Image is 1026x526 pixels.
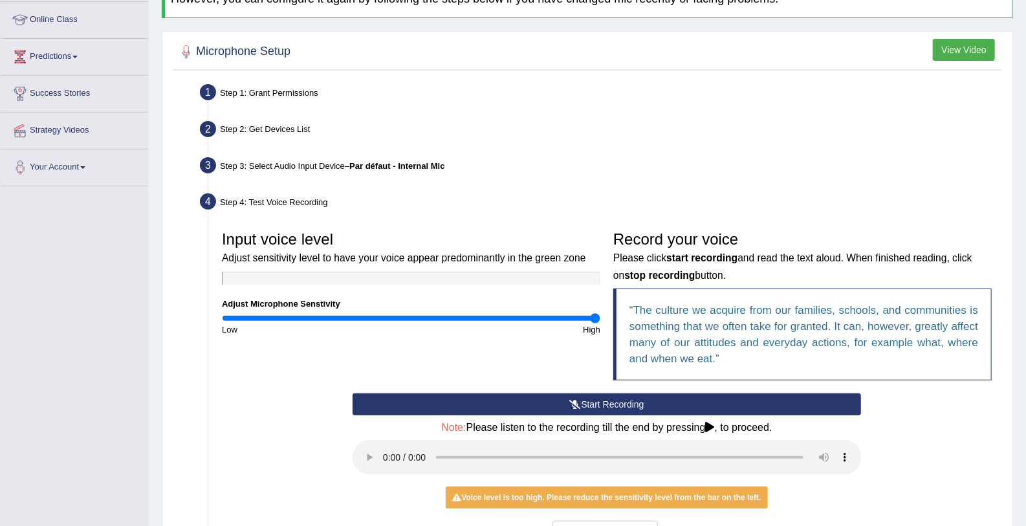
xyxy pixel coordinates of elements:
div: Step 3: Select Audio Input Device [194,153,1007,182]
label: Adjust Microphone Senstivity [222,298,340,310]
h2: Microphone Setup [177,42,290,61]
div: Step 4: Test Voice Recording [194,190,1007,218]
q: The culture we acquire from our families, schools, and communities is something that we often tak... [629,304,978,365]
a: Success Stories [1,76,148,108]
a: Online Class [1,2,148,34]
div: Voice level is too high. Please reduce the sensitivity level from the bar on the left. [446,487,767,509]
span: – [345,161,445,171]
div: Step 1: Grant Permissions [194,80,1007,109]
h3: Record your voice [613,231,992,282]
b: start recording [666,252,737,263]
span: Note: [441,422,466,433]
div: High [411,323,607,336]
div: Step 2: Get Devices List [194,117,1007,146]
h4: Please listen to the recording till the end by pressing , to proceed. [353,422,862,433]
small: Adjust sensitivity level to have your voice appear predominantly in the green zone [222,252,586,263]
a: Strategy Videos [1,113,148,145]
small: Please click and read the text aloud. When finished reading, click on button. [613,252,972,280]
a: Predictions [1,39,148,71]
button: View Video [933,39,995,61]
h3: Input voice level [222,231,600,265]
div: Low [215,323,411,336]
b: stop recording [624,270,695,281]
button: Start Recording [353,393,862,415]
b: Par défaut - Internal Mic [349,161,444,171]
a: Your Account [1,149,148,182]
